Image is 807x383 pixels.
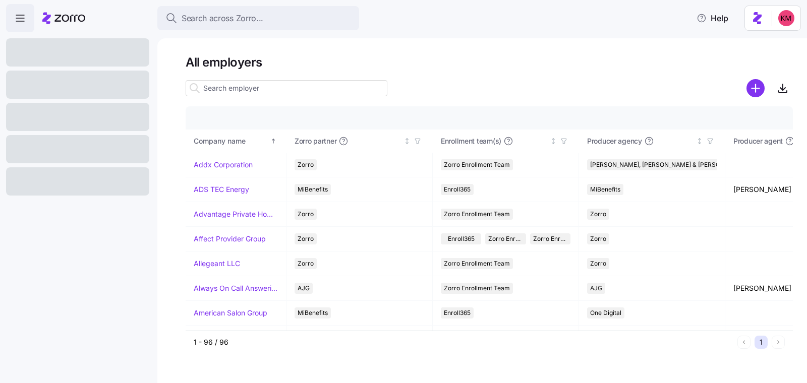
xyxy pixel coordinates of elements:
span: Zorro [590,209,606,220]
div: Not sorted [550,138,557,145]
span: Producer agency [587,136,642,146]
button: Search across Zorro... [157,6,359,30]
span: Zorro partner [295,136,336,146]
span: Enroll365 [448,233,475,244]
span: Enroll365 [444,307,471,318]
span: AJG [590,283,602,294]
span: Zorro [298,233,314,244]
button: Previous page [737,336,751,349]
span: MiBenefits [298,184,328,195]
svg: add icon [746,79,765,97]
span: Zorro Enrollment Team [444,209,510,220]
button: Next page [772,336,785,349]
button: 1 [755,336,768,349]
div: Not sorted [696,138,703,145]
span: MiBenefits [590,184,620,195]
span: MiBenefits [298,307,328,318]
span: One Digital [590,307,621,318]
span: Zorro Enrollment Experts [533,233,567,244]
span: Zorro Enrollment Team [488,233,523,244]
a: Addx Corporation [194,160,253,170]
span: Zorro Enrollment Team [444,283,510,294]
span: Zorro Enrollment Team [444,159,510,170]
a: Always On Call Answering Service [194,283,278,293]
div: Company name [194,136,268,147]
a: American Salon Group [194,308,267,318]
a: Allegeant LLC [194,259,240,269]
span: Enrollment team(s) [441,136,501,146]
th: Zorro partnerNot sorted [286,130,433,153]
span: Zorro [590,233,606,244]
th: Enrollment team(s)Not sorted [433,130,579,153]
button: Help [688,8,736,28]
a: ADS TEC Energy [194,184,249,195]
a: Advantage Private Home Care [194,209,278,219]
span: Help [697,12,728,24]
h1: All employers [186,54,793,70]
a: Affect Provider Group [194,234,266,244]
span: Search across Zorro... [182,12,263,25]
div: 1 - 96 / 96 [194,337,733,347]
input: Search employer [186,80,387,96]
th: Producer agencyNot sorted [579,130,725,153]
span: Zorro [298,209,314,220]
span: Zorro [298,159,314,170]
th: Company nameSorted ascending [186,130,286,153]
span: Enroll365 [444,184,471,195]
span: Zorro Enrollment Team [444,258,510,269]
span: [PERSON_NAME], [PERSON_NAME] & [PERSON_NAME] [590,159,747,170]
img: 8fbd33f679504da1795a6676107ffb9e [778,10,794,26]
span: AJG [298,283,310,294]
span: Producer agent [733,136,783,146]
span: Zorro [590,258,606,269]
span: Zorro [298,258,314,269]
div: Not sorted [403,138,411,145]
div: Sorted ascending [270,138,277,145]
